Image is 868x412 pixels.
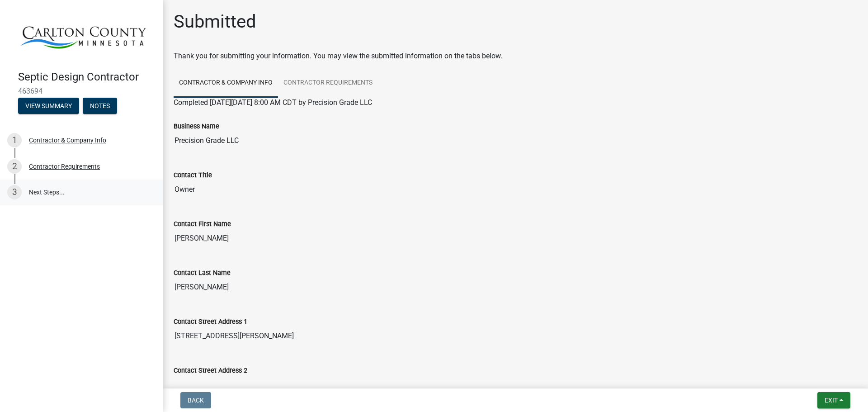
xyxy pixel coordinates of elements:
[817,392,850,408] button: Exit
[174,98,372,107] span: Completed [DATE][DATE] 8:00 AM CDT by Precision Grade LLC
[83,98,117,114] button: Notes
[825,397,838,404] span: Exit
[174,368,247,374] label: Contact Street Address 2
[174,270,231,276] label: Contact Last Name
[174,123,219,130] label: Business Name
[18,98,79,114] button: View Summary
[83,103,117,110] wm-modal-confirm: Notes
[188,397,204,404] span: Back
[18,71,156,84] h4: Septic Design Contractor
[278,69,378,98] a: Contractor Requirements
[18,103,79,110] wm-modal-confirm: Summary
[174,69,278,98] a: Contractor & Company Info
[7,159,22,174] div: 2
[180,392,211,408] button: Back
[29,137,106,143] div: Contractor & Company Info
[174,221,231,227] label: Contact First Name
[174,51,857,62] div: Thank you for submitting your information. You may view the submitted information on the tabs below.
[174,11,256,33] h1: Submitted
[174,172,212,179] label: Contact Title
[7,133,22,147] div: 1
[29,163,100,170] div: Contractor Requirements
[7,185,22,199] div: 3
[18,9,148,61] img: Carlton County, Minnesota
[18,87,145,95] span: 463694
[174,319,247,325] label: Contact Street Address 1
